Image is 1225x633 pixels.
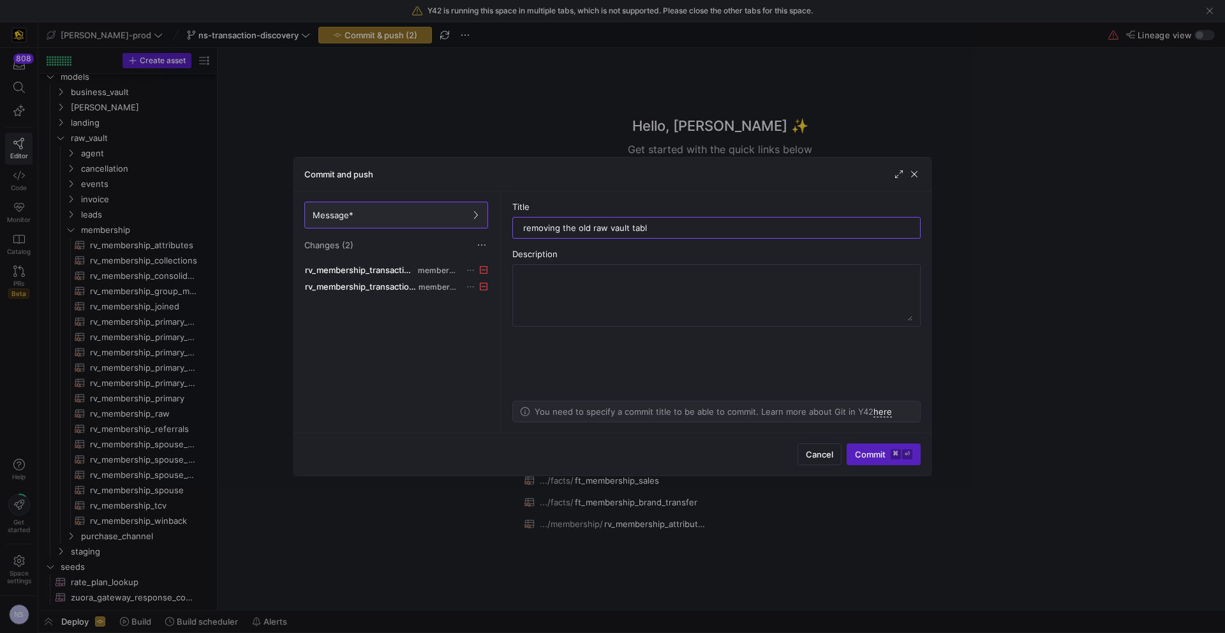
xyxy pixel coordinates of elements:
[304,202,488,228] button: Message*
[806,449,833,459] span: Cancel
[305,281,416,292] span: rv_membership_transaction.yml
[313,210,353,220] span: Message*
[304,240,353,250] span: Changes (2)
[798,443,842,465] button: Cancel
[302,262,491,278] button: rv_membership_transaction.sqlmembership
[302,278,491,295] button: rv_membership_transaction.ymlmembership
[873,406,892,417] a: here
[304,169,373,179] h3: Commit and push
[418,266,459,275] span: membership
[535,406,892,417] p: You need to specify a commit title to be able to commit. Learn more about Git in Y42
[891,449,901,459] kbd: ⌘
[305,265,415,275] span: rv_membership_transaction.sql
[512,202,530,212] span: Title
[902,449,912,459] kbd: ⏎
[419,283,459,292] span: membership
[847,443,921,465] button: Commit⌘⏎
[855,449,912,459] span: Commit
[512,249,921,259] div: Description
